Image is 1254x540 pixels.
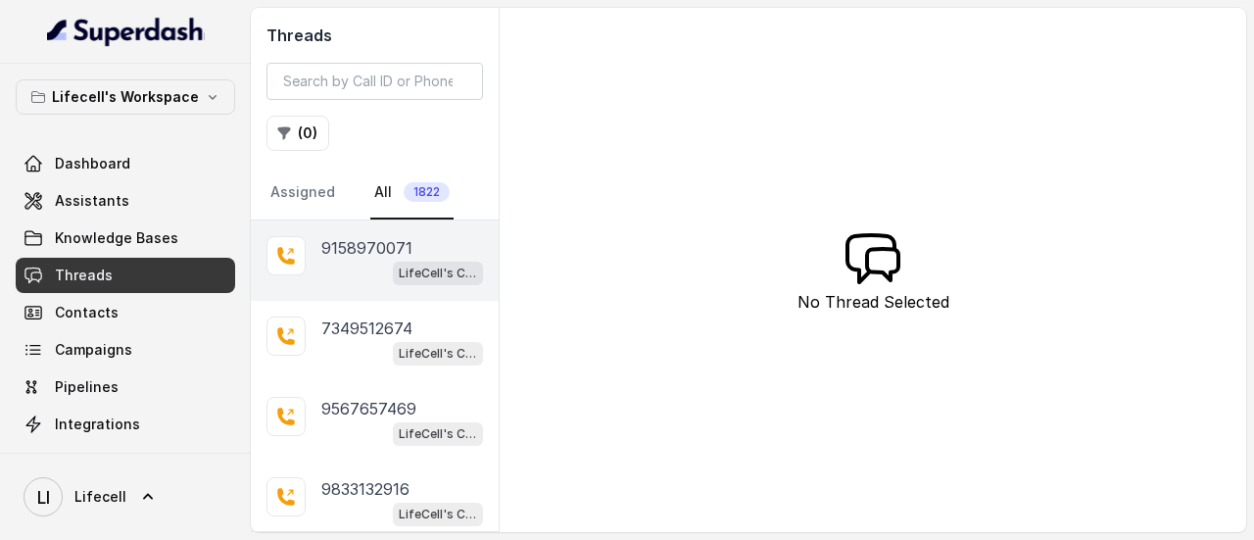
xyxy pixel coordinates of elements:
span: Assistants [55,191,129,211]
a: Contacts [16,295,235,330]
p: Lifecell's Workspace [52,85,199,109]
a: Integrations [16,407,235,442]
a: Campaigns [16,332,235,368]
p: LifeCell's Call Assistant [399,505,477,524]
p: 9158970071 [321,236,412,260]
a: Pipelines [16,369,235,405]
button: (0) [266,116,329,151]
a: All1822 [370,167,454,220]
span: Knowledge Bases [55,228,178,248]
a: Dashboard [16,146,235,181]
nav: Tabs [266,167,483,220]
span: Campaigns [55,340,132,360]
span: Contacts [55,303,119,322]
img: light.svg [47,16,205,47]
a: Assigned [266,167,339,220]
span: Dashboard [55,154,130,173]
a: Lifecell [16,469,235,524]
a: Threads [16,258,235,293]
p: No Thread Selected [797,290,949,314]
p: LifeCell's Call Assistant [399,344,477,364]
a: API Settings [16,444,235,479]
h2: Threads [266,24,483,47]
button: Lifecell's Workspace [16,79,235,115]
p: LifeCell's Call Assistant [399,264,477,283]
span: Integrations [55,415,140,434]
p: 9567657469 [321,397,416,420]
span: API Settings [55,452,140,471]
p: 7349512674 [321,317,412,340]
a: Assistants [16,183,235,219]
p: LifeCell's Call Assistant [399,424,477,444]
span: Lifecell [74,487,126,507]
a: Knowledge Bases [16,221,235,256]
input: Search by Call ID or Phone Number [266,63,483,100]
text: LI [37,487,50,508]
span: Pipelines [55,377,119,397]
span: Threads [55,266,113,285]
p: 9833132916 [321,477,410,501]
span: 1822 [404,182,450,202]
